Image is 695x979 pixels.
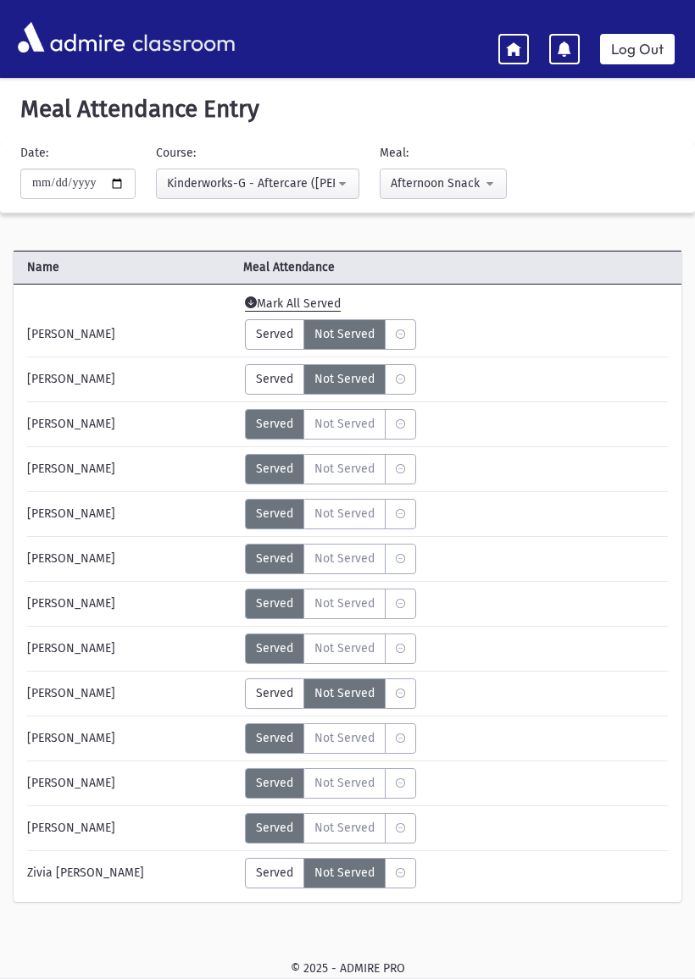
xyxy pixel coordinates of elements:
div: MeaStatus [245,768,416,799]
a: Log Out [600,34,675,64]
span: Served [256,639,293,657]
span: Served [256,684,293,702]
span: Served [256,729,293,747]
div: MeaStatus [245,544,416,574]
span: Served [256,460,293,478]
div: Afternoon Snack [391,174,482,192]
div: Kinderworks-G - Aftercare ([PERSON_NAME]) [167,174,335,192]
span: Not Served [314,639,375,657]
span: Not Served [314,370,375,388]
div: MeaStatus [245,678,416,709]
span: Not Served [314,415,375,433]
span: Not Served [314,505,375,523]
div: MeaStatus [245,409,416,440]
div: MeaStatus [245,723,416,754]
div: © 2025 - ADMIRE PRO [14,960,681,977]
span: [PERSON_NAME] [27,415,115,433]
span: [PERSON_NAME] [27,370,115,388]
span: [PERSON_NAME] [27,550,115,567]
span: [PERSON_NAME] [27,505,115,523]
span: Served [256,864,293,882]
span: [PERSON_NAME] [27,819,115,837]
span: Served [256,595,293,612]
div: MeaStatus [245,633,416,664]
span: Not Served [314,729,375,747]
span: Not Served [314,819,375,837]
span: [PERSON_NAME] [27,729,115,747]
span: [PERSON_NAME] [27,325,115,343]
div: MeaStatus [245,454,416,484]
span: Name [14,258,236,276]
span: Not Served [314,774,375,792]
div: MeaStatus [245,813,416,843]
label: Date: [20,144,48,162]
div: MeaStatus [245,319,416,350]
div: MeaStatus [245,589,416,619]
span: Not Served [314,325,375,343]
span: Served [256,774,293,792]
span: Served [256,325,293,343]
span: Served [256,819,293,837]
span: Served [256,370,293,388]
span: [PERSON_NAME] [27,595,115,612]
img: AdmirePro [14,18,129,57]
button: Kinderworks-G - Aftercare (Mrs. I. Kaye) [156,169,359,199]
span: [PERSON_NAME] [27,684,115,702]
span: Served [256,550,293,567]
span: Not Served [314,864,375,882]
span: [PERSON_NAME] [27,774,115,792]
span: Not Served [314,460,375,478]
button: Afternoon Snack [380,169,507,199]
span: Not Served [314,550,375,567]
span: [PERSON_NAME] [27,460,115,478]
span: [PERSON_NAME] [27,639,115,657]
div: MeaStatus [245,364,416,395]
span: Not Served [314,684,375,702]
span: Zivia [PERSON_NAME] [27,864,144,882]
span: Served [256,415,293,433]
span: Served [256,505,293,523]
span: Meal Attendance [236,258,626,276]
span: classroom [129,15,236,60]
div: MeaStatus [245,858,416,888]
span: Not Served [314,595,375,612]
h5: Meal Attendance Entry [14,95,681,124]
label: Meal: [380,144,409,162]
span: Mark All Served [245,296,341,312]
div: MeaStatus [245,499,416,529]
label: Course: [156,144,196,162]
